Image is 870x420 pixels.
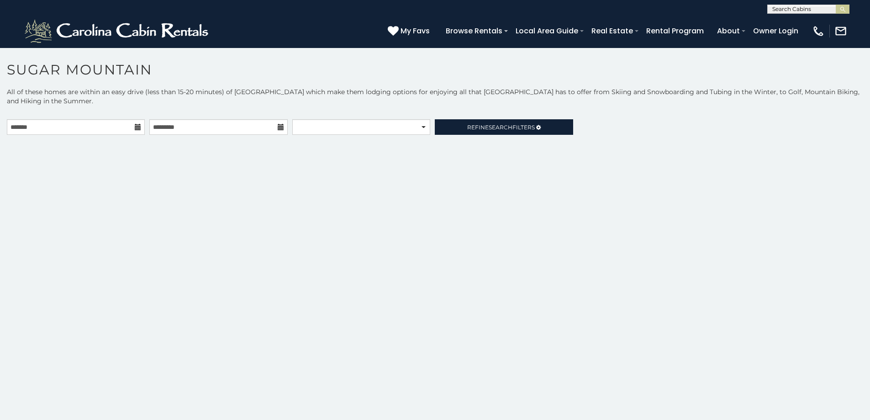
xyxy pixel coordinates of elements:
[23,17,212,45] img: White-1-2.png
[489,124,512,131] span: Search
[467,124,535,131] span: Refine Filters
[812,25,825,37] img: phone-regular-white.png
[642,23,708,39] a: Rental Program
[749,23,803,39] a: Owner Login
[834,25,847,37] img: mail-regular-white.png
[401,25,430,37] span: My Favs
[712,23,744,39] a: About
[511,23,583,39] a: Local Area Guide
[441,23,507,39] a: Browse Rentals
[587,23,638,39] a: Real Estate
[388,25,432,37] a: My Favs
[435,119,573,135] a: RefineSearchFilters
